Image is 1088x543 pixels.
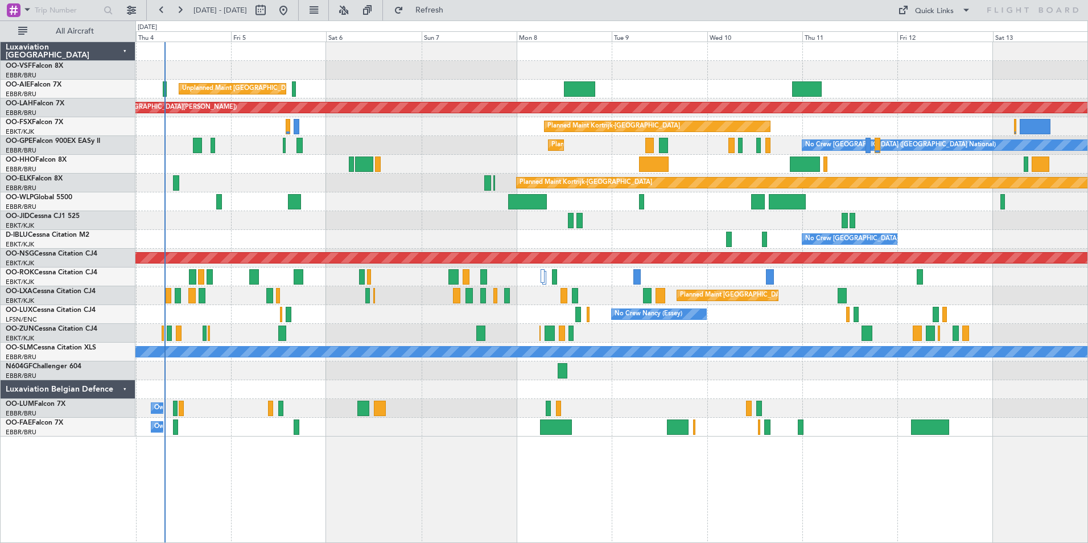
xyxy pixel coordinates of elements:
[517,31,612,42] div: Mon 8
[406,6,454,14] span: Refresh
[6,372,36,380] a: EBBR/BRU
[915,6,954,17] div: Quick Links
[6,157,67,163] a: OO-HHOFalcon 8X
[6,146,36,155] a: EBBR/BRU
[6,194,72,201] a: OO-WLPGlobal 5500
[154,400,232,417] div: Owner Melsbroek Air Base
[6,213,80,220] a: OO-JIDCessna CJ1 525
[547,118,680,135] div: Planned Maint Kortrijk-[GEOGRAPHIC_DATA]
[389,1,457,19] button: Refresh
[805,137,996,154] div: No Crew [GEOGRAPHIC_DATA] ([GEOGRAPHIC_DATA] National)
[6,401,34,408] span: OO-LUM
[6,165,36,174] a: EBBR/BRU
[993,31,1088,42] div: Sat 13
[6,269,97,276] a: OO-ROKCessna Citation CJ4
[6,288,96,295] a: OO-LXACessna Citation CJ4
[6,240,34,249] a: EBKT/KJK
[6,138,100,145] a: OO-GPEFalcon 900EX EASy II
[182,80,396,97] div: Unplanned Maint [GEOGRAPHIC_DATA] ([GEOGRAPHIC_DATA] National)
[6,334,34,343] a: EBKT/KJK
[615,306,682,323] div: No Crew Nancy (Essey)
[6,175,63,182] a: OO-ELKFalcon 8X
[6,419,32,426] span: OO-FAE
[326,31,421,42] div: Sat 6
[6,221,34,230] a: EBKT/KJK
[6,203,36,211] a: EBBR/BRU
[6,127,34,136] a: EBKT/KJK
[6,81,30,88] span: OO-AIE
[520,174,652,191] div: Planned Maint Kortrijk-[GEOGRAPHIC_DATA]
[551,137,757,154] div: Planned Maint [GEOGRAPHIC_DATA] ([GEOGRAPHIC_DATA] National)
[6,250,97,257] a: OO-NSGCessna Citation CJ4
[6,326,97,332] a: OO-ZUNCessna Citation CJ4
[30,27,120,35] span: All Aircraft
[6,213,30,220] span: OO-JID
[897,31,992,42] div: Fri 12
[422,31,517,42] div: Sun 7
[6,353,36,361] a: EBBR/BRU
[6,71,36,80] a: EBBR/BRU
[802,31,897,42] div: Thu 11
[154,418,232,435] div: Owner Melsbroek Air Base
[193,5,247,15] span: [DATE] - [DATE]
[6,288,32,295] span: OO-LXA
[6,138,32,145] span: OO-GPE
[6,401,65,408] a: OO-LUMFalcon 7X
[6,259,34,268] a: EBKT/KJK
[892,1,976,19] button: Quick Links
[136,31,231,42] div: Thu 4
[6,409,36,418] a: EBBR/BRU
[6,363,32,370] span: N604GF
[6,269,34,276] span: OO-ROK
[707,31,802,42] div: Wed 10
[6,90,36,98] a: EBBR/BRU
[6,363,81,370] a: N604GFChallenger 604
[6,175,31,182] span: OO-ELK
[6,63,32,69] span: OO-VSF
[6,63,63,69] a: OO-VSFFalcon 8X
[680,287,886,304] div: Planned Maint [GEOGRAPHIC_DATA] ([GEOGRAPHIC_DATA] National)
[6,100,33,107] span: OO-LAH
[6,119,32,126] span: OO-FSX
[231,31,326,42] div: Fri 5
[6,250,34,257] span: OO-NSG
[6,326,34,332] span: OO-ZUN
[6,307,32,314] span: OO-LUX
[6,315,37,324] a: LFSN/ENC
[6,184,36,192] a: EBBR/BRU
[35,2,100,19] input: Trip Number
[13,22,123,40] button: All Aircraft
[6,344,33,351] span: OO-SLM
[138,23,157,32] div: [DATE]
[6,344,96,351] a: OO-SLMCessna Citation XLS
[6,119,63,126] a: OO-FSXFalcon 7X
[6,297,34,305] a: EBKT/KJK
[6,428,36,437] a: EBBR/BRU
[612,31,707,42] div: Tue 9
[6,194,34,201] span: OO-WLP
[6,100,64,107] a: OO-LAHFalcon 7X
[6,419,63,426] a: OO-FAEFalcon 7X
[6,109,36,117] a: EBBR/BRU
[805,231,996,248] div: No Crew [GEOGRAPHIC_DATA] ([GEOGRAPHIC_DATA] National)
[6,307,96,314] a: OO-LUXCessna Citation CJ4
[6,157,35,163] span: OO-HHO
[6,232,89,238] a: D-IBLUCessna Citation M2
[6,232,28,238] span: D-IBLU
[6,278,34,286] a: EBKT/KJK
[6,81,61,88] a: OO-AIEFalcon 7X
